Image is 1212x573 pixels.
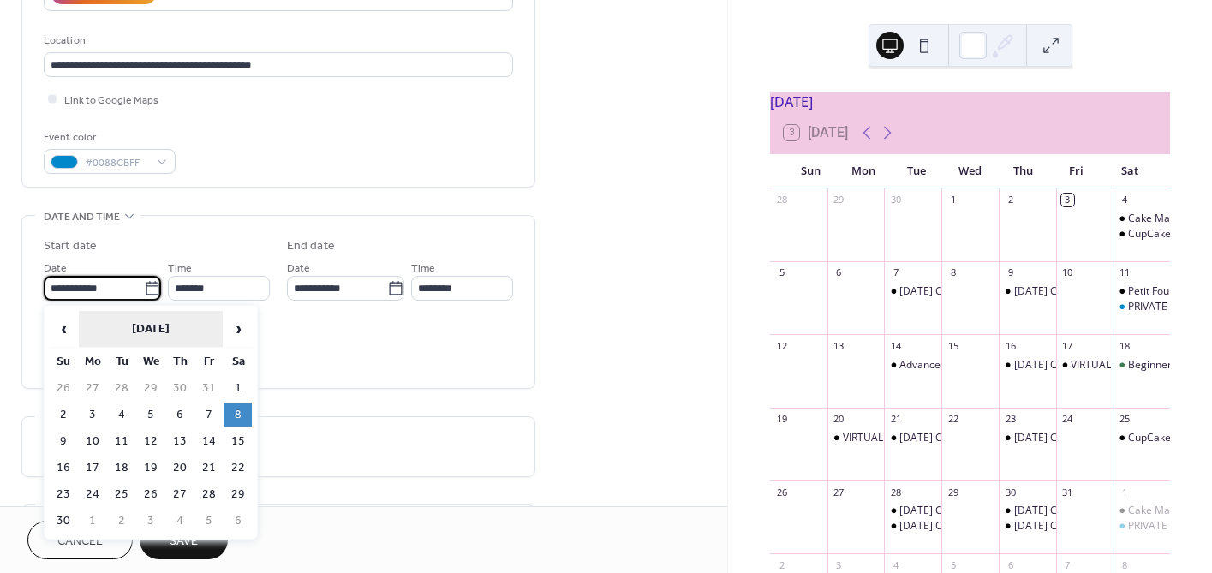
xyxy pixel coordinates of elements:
td: 3 [79,403,106,427]
div: Advanced Cookie Decorating [884,358,941,373]
div: Sat [1103,154,1156,188]
div: Halloween Cookie Decorating [884,431,941,445]
div: 5 [946,558,959,571]
div: 30 [1004,486,1017,498]
td: 22 [224,456,252,480]
th: Th [166,349,194,374]
div: Halloween Cookie Decorating [884,504,941,518]
td: 26 [50,376,77,401]
span: Link to Google Maps [64,92,158,110]
span: › [225,312,251,346]
td: 7 [195,403,223,427]
td: 26 [137,482,164,507]
td: 12 [137,429,164,454]
td: 29 [137,376,164,401]
div: 6 [833,266,845,279]
td: 1 [224,376,252,401]
td: 28 [195,482,223,507]
div: 24 [1061,413,1074,426]
div: 3 [1061,194,1074,206]
div: 27 [833,486,845,498]
div: [DATE] Cookie Decorating [1014,504,1138,518]
div: [DATE] Cookie Decorating [1014,284,1138,299]
div: 5 [775,266,788,279]
div: Halloween Cookie Decorating [999,284,1056,299]
div: 28 [775,194,788,206]
div: 6 [1004,558,1017,571]
td: 16 [50,456,77,480]
div: [DATE] Cookie Decorating [1014,358,1138,373]
div: 11 [1118,266,1131,279]
td: 18 [108,456,135,480]
div: 12 [775,339,788,352]
td: 9 [50,429,77,454]
div: 20 [833,413,845,426]
div: Tue [890,154,943,188]
div: Halloween Cookie Decorating [884,284,941,299]
div: Beginner Cookie School Class [1113,358,1170,373]
div: 28 [889,486,902,498]
div: 1 [1118,486,1131,498]
th: Tu [108,349,135,374]
div: 7 [1061,558,1074,571]
div: 4 [889,558,902,571]
span: Date and time [44,208,120,226]
td: 4 [166,509,194,534]
td: 6 [224,509,252,534]
td: 24 [79,482,106,507]
td: 5 [195,509,223,534]
div: Fri [1050,154,1103,188]
td: 25 [108,482,135,507]
td: 21 [195,456,223,480]
td: 23 [50,482,77,507]
td: 27 [166,482,194,507]
td: 19 [137,456,164,480]
div: Halloween Cookie Decorating [999,519,1056,534]
div: 18 [1118,339,1131,352]
div: Cake Making and Decorating [1113,212,1170,226]
span: #0088CBFF [85,154,148,172]
div: 19 [775,413,788,426]
div: 13 [833,339,845,352]
div: 16 [1004,339,1017,352]
div: VIRTUAL - Petit Four Class [1056,358,1113,373]
div: Advanced Cookie Decorating [899,358,1037,373]
td: 30 [50,509,77,534]
div: 9 [1004,266,1017,279]
div: 3 [833,558,845,571]
td: 30 [166,376,194,401]
td: 2 [50,403,77,427]
div: [DATE] Cookie Decorating [1014,431,1138,445]
button: Cancel [27,521,133,559]
span: Time [168,260,192,278]
td: 2 [108,509,135,534]
div: 2 [1004,194,1017,206]
div: Halloween Cookie Decorating [999,431,1056,445]
div: Cake Making and Decorating [1113,504,1170,518]
span: ‹ [51,312,76,346]
div: [DATE] Cookie Decorating [1014,519,1138,534]
div: End date [287,237,335,255]
div: VIRTUAL - Petit Four Class [843,431,965,445]
div: Mon [837,154,890,188]
div: 10 [1061,266,1074,279]
div: Thu [997,154,1050,188]
div: Halloween Cookie Decorating [999,504,1056,518]
div: 29 [946,486,959,498]
div: 15 [946,339,959,352]
td: 6 [166,403,194,427]
span: Date [287,260,310,278]
div: Halloween Cookie Decorating [999,358,1056,373]
div: 2 [775,558,788,571]
div: Wed [943,154,996,188]
div: 17 [1061,339,1074,352]
div: CupCake / Cake Pop Class [1113,227,1170,242]
th: Mo [79,349,106,374]
div: [DATE] Cookie Decorating [899,519,1024,534]
div: CupCake Bouquet Class [1113,431,1170,445]
div: [DATE] Cookie Decorating [899,431,1024,445]
td: 27 [79,376,106,401]
div: Petit Four Class [1128,284,1202,299]
div: [DATE] [770,92,1170,112]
